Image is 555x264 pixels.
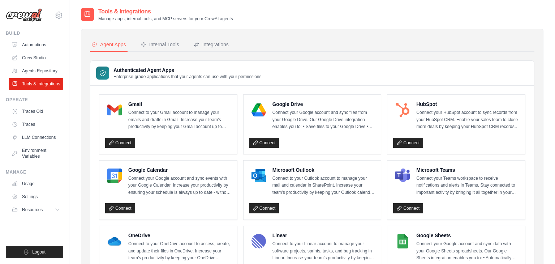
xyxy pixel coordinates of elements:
[6,169,63,175] div: Manage
[395,103,410,117] img: HubSpot Logo
[128,232,231,239] h4: OneDrive
[416,232,519,239] h4: Google Sheets
[192,38,230,52] button: Integrations
[272,166,375,174] h4: Microsoft Outlook
[113,74,262,80] p: Enterprise-grade applications that your agents can use with your permissions
[9,204,63,216] button: Resources
[393,138,423,148] a: Connect
[9,39,63,51] a: Automations
[91,41,126,48] div: Agent Apps
[22,207,43,213] span: Resources
[128,101,231,108] h4: Gmail
[6,246,63,258] button: Logout
[272,240,375,262] p: Connect to your Linear account to manage your software projects, sprints, tasks, and bug tracking...
[6,30,63,36] div: Build
[249,138,279,148] a: Connect
[32,249,46,255] span: Logout
[128,109,231,131] p: Connect to your Gmail account to manage your emails and drafts in Gmail. Increase your team’s pro...
[9,178,63,190] a: Usage
[98,16,233,22] p: Manage apps, internal tools, and MCP servers for your CrewAI agents
[107,234,122,248] img: OneDrive Logo
[416,101,519,108] h4: HubSpot
[9,191,63,203] a: Settings
[128,166,231,174] h4: Google Calendar
[98,7,233,16] h2: Tools & Integrations
[141,41,179,48] div: Internal Tools
[416,109,519,131] p: Connect your HubSpot account to sync records from your HubSpot CRM. Enable your sales team to clo...
[90,38,128,52] button: Agent Apps
[272,109,375,131] p: Connect your Google account and sync files from your Google Drive. Our Google Drive integration e...
[9,132,63,143] a: LLM Connections
[107,103,122,117] img: Gmail Logo
[251,234,266,248] img: Linear Logo
[416,240,519,262] p: Connect your Google account and sync data with your Google Sheets spreadsheets. Our Google Sheets...
[9,65,63,77] a: Agents Repository
[272,232,375,239] h4: Linear
[272,101,375,108] h4: Google Drive
[249,203,279,213] a: Connect
[393,203,423,213] a: Connect
[251,169,266,183] img: Microsoft Outlook Logo
[9,106,63,117] a: Traces Old
[272,175,375,196] p: Connect to your Outlook account to manage your mail and calendar in SharePoint. Increase your tea...
[9,78,63,90] a: Tools & Integrations
[395,169,410,183] img: Microsoft Teams Logo
[395,234,410,248] img: Google Sheets Logo
[6,8,42,22] img: Logo
[416,166,519,174] h4: Microsoft Teams
[139,38,181,52] button: Internal Tools
[9,145,63,162] a: Environment Variables
[105,138,135,148] a: Connect
[107,169,122,183] img: Google Calendar Logo
[9,52,63,64] a: Crew Studio
[194,41,229,48] div: Integrations
[128,240,231,262] p: Connect to your OneDrive account to access, create, and update their files in OneDrive. Increase ...
[113,67,262,74] h3: Authenticated Agent Apps
[9,119,63,130] a: Traces
[105,203,135,213] a: Connect
[416,175,519,196] p: Connect your Teams workspace to receive notifications and alerts in Teams. Stay connected to impo...
[6,97,63,103] div: Operate
[128,175,231,196] p: Connect your Google account and sync events with your Google Calendar. Increase your productivity...
[251,103,266,117] img: Google Drive Logo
